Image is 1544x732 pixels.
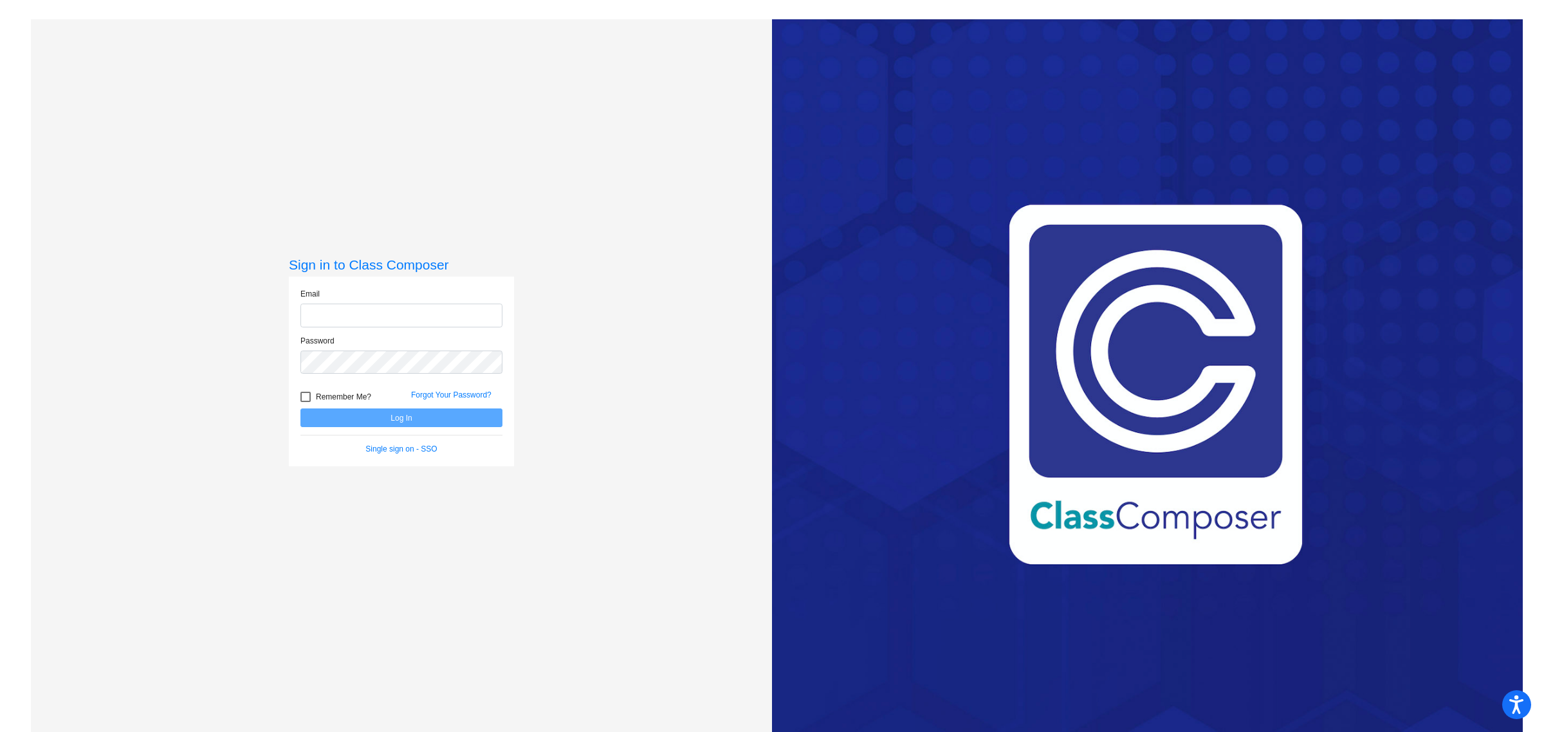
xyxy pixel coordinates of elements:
[300,288,320,300] label: Email
[289,257,514,273] h3: Sign in to Class Composer
[365,444,437,453] a: Single sign on - SSO
[316,389,371,405] span: Remember Me?
[411,390,492,399] a: Forgot Your Password?
[300,335,335,347] label: Password
[300,408,502,427] button: Log In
